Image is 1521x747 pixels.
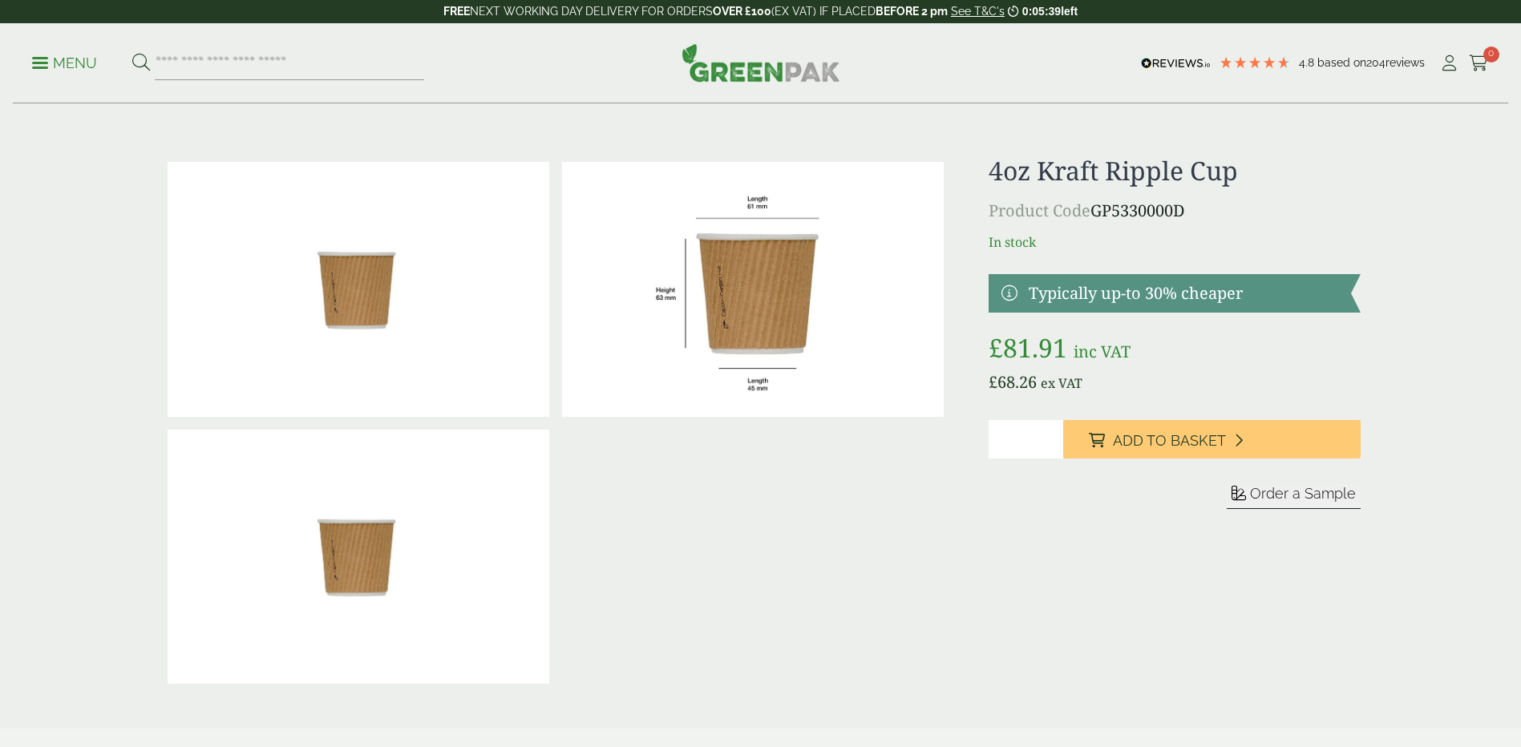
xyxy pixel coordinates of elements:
span: Add to Basket [1113,432,1226,450]
img: 4oz Kraft Ripple Cup Full Case Of 0 [168,430,549,684]
bdi: 68.26 [989,371,1037,393]
span: 0 [1483,46,1499,63]
i: Cart [1469,55,1489,71]
strong: BEFORE 2 pm [876,5,948,18]
h1: 4oz Kraft Ripple Cup [989,155,1360,186]
i: My Account [1439,55,1459,71]
span: £ [989,330,1003,365]
span: left [1061,5,1078,18]
img: GreenPak Supplies [682,43,840,82]
p: GP5330000D [989,199,1360,223]
span: 204 [1366,56,1385,69]
span: inc VAT [1074,341,1131,362]
img: RippleCup_4oz [562,162,944,417]
button: Order a Sample [1227,484,1361,509]
button: Add to Basket [1063,420,1361,458]
span: Product Code [989,200,1090,221]
span: £ [989,371,997,393]
a: Menu [32,54,97,70]
p: In stock [989,232,1360,252]
span: reviews [1385,56,1425,69]
span: Based on [1317,56,1366,69]
img: 4oz Kraft Ripple Cup 0 [168,162,549,417]
span: 4.8 [1299,56,1317,69]
strong: FREE [443,5,470,18]
bdi: 81.91 [989,330,1067,365]
img: REVIEWS.io [1141,58,1211,69]
a: 0 [1469,51,1489,75]
div: 4.79 Stars [1219,55,1291,70]
a: See T&C's [951,5,1005,18]
span: 0:05:39 [1022,5,1061,18]
span: Order a Sample [1250,485,1356,502]
strong: OVER £100 [713,5,771,18]
p: Menu [32,54,97,73]
span: ex VAT [1041,374,1082,392]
